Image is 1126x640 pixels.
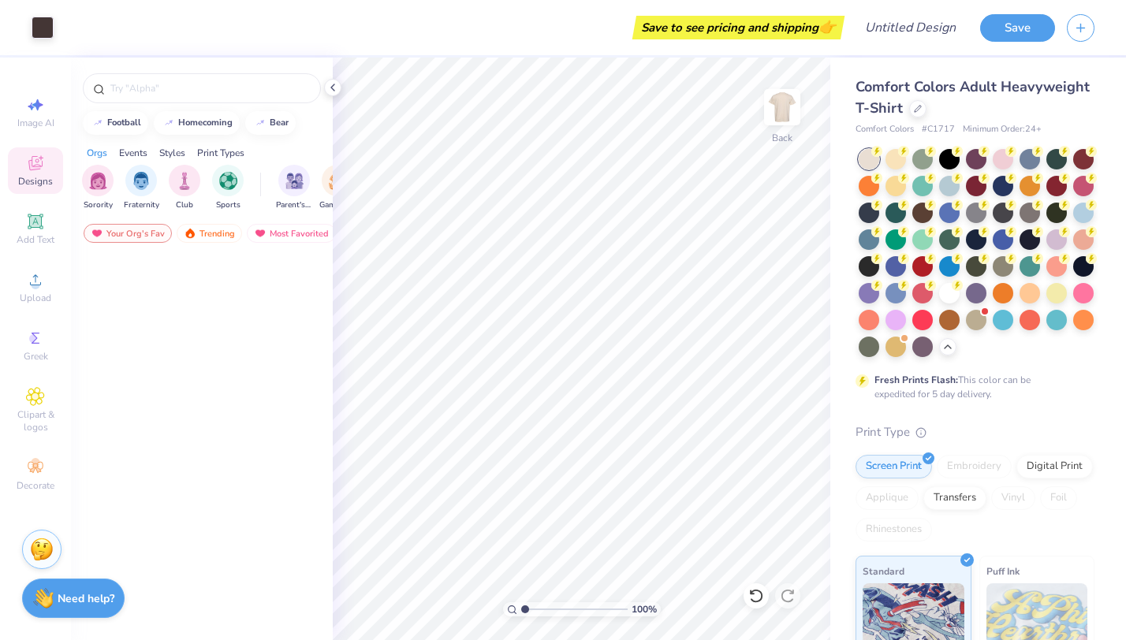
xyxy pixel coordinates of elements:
button: homecoming [154,111,240,135]
div: Print Types [197,146,244,160]
span: Sorority [84,199,113,211]
span: Club [176,199,193,211]
span: 👉 [818,17,836,36]
img: Game Day Image [329,172,347,190]
span: 100 % [632,602,657,616]
div: Digital Print [1016,455,1093,478]
strong: Need help? [58,591,114,606]
div: Your Org's Fav [84,224,172,243]
div: Transfers [923,486,986,510]
div: Vinyl [991,486,1035,510]
button: filter button [276,165,312,211]
input: Untitled Design [852,12,968,43]
button: filter button [82,165,114,211]
img: Sports Image [219,172,237,190]
span: Add Text [17,233,54,246]
img: Fraternity Image [132,172,150,190]
div: football [107,118,141,127]
span: Greek [24,350,48,363]
span: # C1717 [922,123,955,136]
button: Save [980,14,1055,42]
img: trend_line.gif [162,118,175,128]
div: Events [119,146,147,160]
div: Print Type [856,423,1094,441]
span: Game Day [319,199,356,211]
div: Back [772,131,792,145]
img: Sorority Image [89,172,107,190]
strong: Fresh Prints Flash: [874,374,958,386]
div: Styles [159,146,185,160]
button: bear [245,111,296,135]
img: most_fav.gif [254,228,267,239]
button: football [83,111,148,135]
div: filter for Sorority [82,165,114,211]
span: Minimum Order: 24 + [963,123,1042,136]
button: filter button [169,165,200,211]
img: trending.gif [184,228,196,239]
img: Club Image [176,172,193,190]
div: Most Favorited [247,224,336,243]
span: Sports [216,199,240,211]
span: Standard [863,563,904,579]
button: filter button [124,165,159,211]
span: Comfort Colors Adult Heavyweight T-Shirt [856,77,1090,117]
div: filter for Game Day [319,165,356,211]
button: filter button [212,165,244,211]
span: Designs [18,175,53,188]
div: filter for Parent's Weekend [276,165,312,211]
div: Foil [1040,486,1077,510]
span: Image AI [17,117,54,129]
span: Fraternity [124,199,159,211]
div: Embroidery [937,455,1012,478]
div: Screen Print [856,455,932,478]
span: Decorate [17,479,54,492]
img: trend_line.gif [91,118,104,128]
div: Orgs [87,146,107,160]
div: Applique [856,486,919,510]
img: most_fav.gif [91,228,103,239]
div: Trending [177,224,242,243]
span: Puff Ink [986,563,1020,579]
div: Save to see pricing and shipping [636,16,841,39]
div: homecoming [178,118,233,127]
button: filter button [319,165,356,211]
img: trend_line.gif [254,118,267,128]
img: Parent's Weekend Image [285,172,304,190]
input: Try "Alpha" [109,80,311,96]
span: Upload [20,292,51,304]
div: This color can be expedited for 5 day delivery. [874,373,1068,401]
span: Clipart & logos [8,408,63,433]
span: Comfort Colors [856,123,914,136]
div: Rhinestones [856,518,932,541]
span: Parent's Weekend [276,199,312,211]
div: filter for Sports [212,165,244,211]
div: filter for Fraternity [124,165,159,211]
div: bear [270,118,289,127]
div: filter for Club [169,165,200,211]
img: Back [766,91,798,123]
